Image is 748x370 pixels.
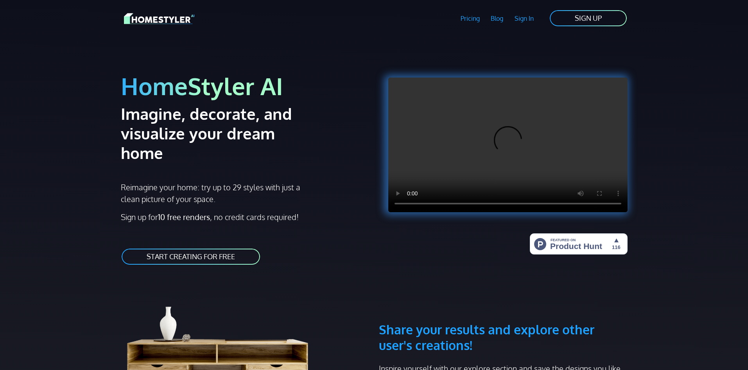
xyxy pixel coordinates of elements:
img: HomeStyler AI logo [124,12,194,25]
strong: 10 free renders [158,212,210,222]
a: Pricing [455,9,485,27]
img: HomeStyler AI - Interior Design Made Easy: One Click to Your Dream Home | Product Hunt [530,233,628,254]
a: SIGN UP [549,9,628,27]
a: START CREATING FOR FREE [121,248,261,265]
h2: Imagine, decorate, and visualize your dream home [121,104,320,162]
h3: Share your results and explore other user's creations! [379,284,628,353]
h1: HomeStyler AI [121,71,370,101]
a: Blog [485,9,509,27]
p: Reimagine your home: try up to 29 styles with just a clean picture of your space. [121,181,307,205]
a: Sign In [509,9,540,27]
p: Sign up for , no credit cards required! [121,211,370,223]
